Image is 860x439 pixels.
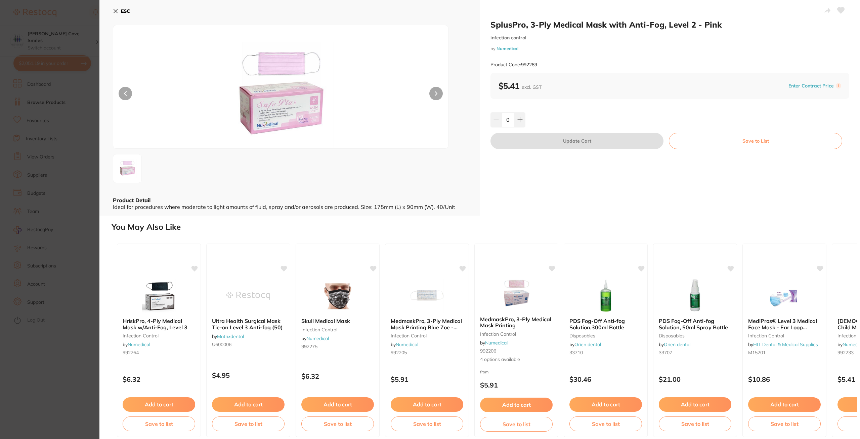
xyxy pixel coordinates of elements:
[786,83,836,89] button: Enter Contract Price
[480,369,489,374] span: from
[485,340,508,346] a: Numedical
[212,397,285,411] button: Add to cart
[113,204,466,210] div: Ideal for procedures where moderate to light amounts of fluid, spray and/or aerosols are produced...
[569,375,642,383] p: $30.46
[748,350,821,355] small: M15201
[569,350,642,355] small: 33710
[480,417,553,432] button: Save to list
[659,416,731,431] button: Save to list
[301,372,374,380] p: $6.32
[396,341,418,347] a: Numedical
[212,371,285,379] p: $4.95
[480,331,553,337] small: infection control
[391,350,463,355] small: 992205
[490,35,849,41] small: infection control
[748,397,821,411] button: Add to cart
[217,333,244,339] a: Matrixdental
[226,279,270,313] img: Ultra Health Surgical Mask Tie-on Level 3 Anti-fog (50)
[212,318,285,330] b: Ultra Health Surgical Mask Tie-on Level 3 Anti-fog (50)
[480,398,553,412] button: Add to cart
[391,375,463,383] p: $5.91
[480,340,508,346] span: by
[123,333,195,338] small: infection control
[212,333,244,339] span: by
[480,381,553,389] p: $5.91
[494,277,538,311] img: MedmaskPro, 3-Ply Medical Mask Printing
[659,333,731,338] small: disposables
[301,344,374,349] small: 992275
[490,20,849,30] h2: SplusPro, 3-Ply Medical Mask with Anti-Fog, Level 2 - Pink
[115,156,139,181] img: M2YtanBn
[121,8,130,14] b: ESC
[490,133,663,149] button: Update Cart
[836,83,841,88] label: i
[137,279,181,313] img: HriskPro, 4-Ply Medical Mask w/Anti-Fog, Level 3
[748,375,821,383] p: $10.86
[128,341,150,347] a: Numedical
[123,397,195,411] button: Add to cart
[391,333,463,338] small: infection control
[113,197,150,204] b: Product Detail
[301,416,374,431] button: Save to list
[569,318,642,330] b: PDS Fog-Off Anti-fog Solution,300ml Bottle
[123,341,150,347] span: by
[212,416,285,431] button: Save to list
[301,327,374,332] small: infection control
[659,318,731,330] b: PDS Fog-Off Anti-fog Solution, 50ml Spray Bottle
[391,416,463,431] button: Save to list
[569,333,642,338] small: disposables
[391,397,463,411] button: Add to cart
[763,279,806,313] img: MediPros® Level 3 Medical Face Mask - Ear Loop 50pcs/box
[669,133,842,149] button: Save to List
[659,397,731,411] button: Add to cart
[212,342,285,347] small: U600006
[480,356,553,363] span: 4 options available
[659,375,731,383] p: $21.00
[569,416,642,431] button: Save to list
[673,279,717,313] img: PDS Fog-Off Anti-fog Solution, 50ml Spray Bottle
[316,279,359,313] img: Skull Medical Mask
[664,341,690,347] a: Orien dental
[123,375,195,383] p: $6.32
[480,316,553,329] b: MedmaskPro, 3-Ply Medical Mask Printing
[301,335,329,341] span: by
[497,46,518,51] a: Numedical
[748,341,818,347] span: by
[301,318,374,324] b: Skull Medical Mask
[113,5,130,17] button: ESC
[405,279,449,313] img: MedmaskPro, 3-Ply Medical Mask Printing Blue Zoe - Level 2, 50pcs/box
[123,416,195,431] button: Save to list
[659,350,731,355] small: 33707
[301,397,374,411] button: Add to cart
[123,350,195,355] small: 992264
[123,318,195,330] b: HriskPro, 4-Ply Medical Mask w/Anti-Fog, Level 3
[180,42,381,148] img: M2YtanBn
[584,279,628,313] img: PDS Fog-Off Anti-fog Solution,300ml Bottle
[748,416,821,431] button: Save to list
[490,62,537,68] small: Product Code: 992289
[490,46,849,51] small: by
[574,341,601,347] a: Orien dental
[569,341,601,347] span: by
[748,318,821,330] b: MediPros® Level 3 Medical Face Mask - Ear Loop 50pcs/box
[569,397,642,411] button: Add to cart
[391,318,463,330] b: MedmaskPro, 3-Ply Medical Mask Printing Blue Zoe - Level 2, 50pcs/box
[659,341,690,347] span: by
[748,333,821,338] small: infection control
[753,341,818,347] a: HIT Dental & Medical Supplies
[391,341,418,347] span: by
[499,81,542,91] b: $5.41
[480,348,553,354] small: 992206
[306,335,329,341] a: Numedical
[112,222,857,232] h2: You May Also Like
[522,84,542,90] span: excl. GST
